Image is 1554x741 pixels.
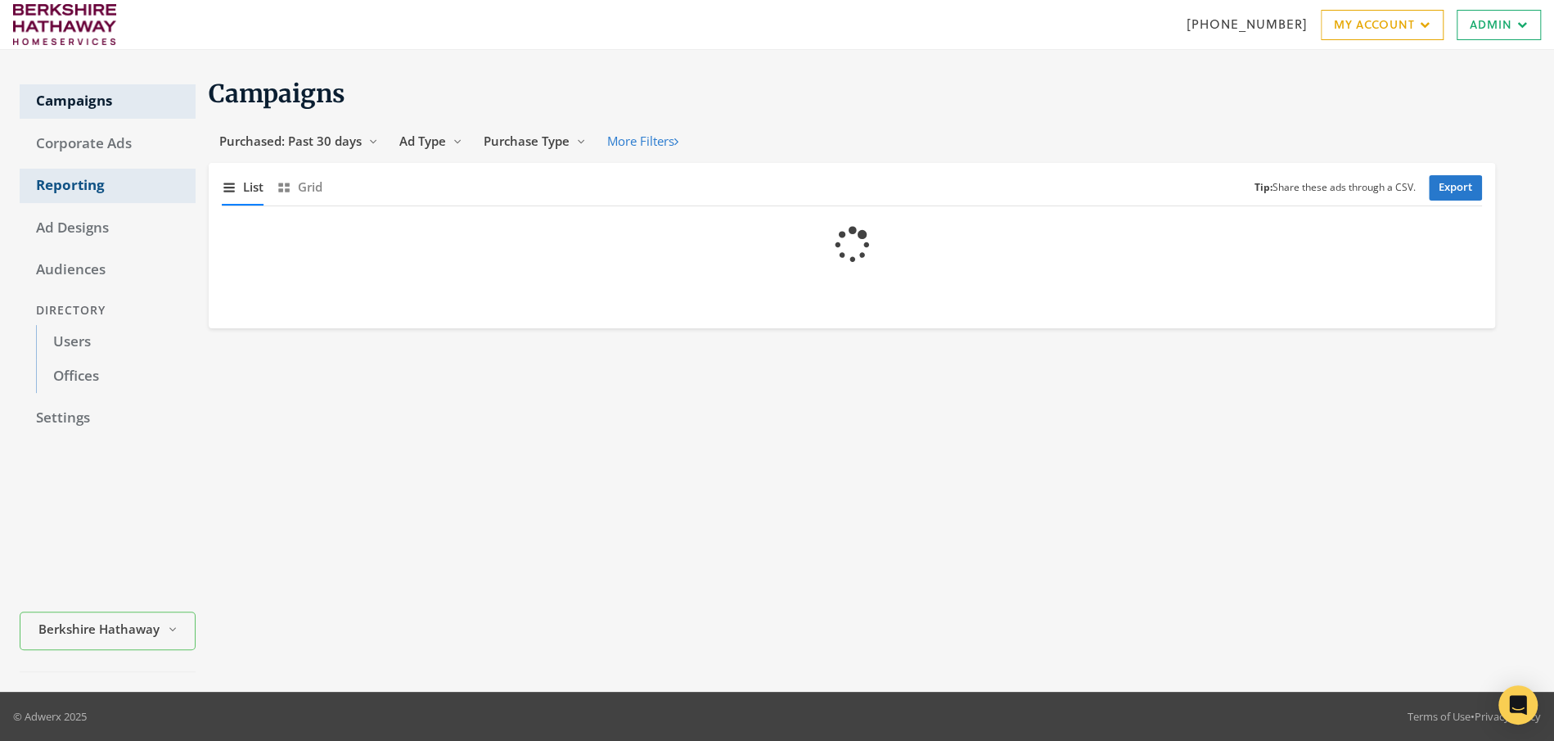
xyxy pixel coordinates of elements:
[1321,10,1444,40] a: My Account
[1429,175,1482,201] a: Export
[1254,180,1416,196] small: Share these ads through a CSV.
[597,126,689,156] button: More Filters
[1475,709,1541,724] a: Privacy Policy
[13,4,116,45] img: Adwerx
[20,169,196,203] a: Reporting
[219,133,362,149] span: Purchased: Past 30 days
[13,708,87,725] p: © Adwerx 2025
[1408,709,1471,724] a: Terms of Use
[209,78,345,109] span: Campaigns
[484,133,570,149] span: Purchase Type
[1408,708,1541,725] div: •
[20,84,196,119] a: Campaigns
[20,612,196,650] button: Berkshire Hathaway HomeServices
[209,126,389,156] button: Purchased: Past 30 days
[20,127,196,161] a: Corporate Ads
[20,401,196,436] a: Settings
[222,169,264,205] button: List
[20,253,196,287] a: Audiences
[1457,10,1541,40] a: Admin
[389,126,473,156] button: Ad Type
[277,169,322,205] button: Grid
[298,178,322,197] span: Grid
[36,325,196,359] a: Users
[399,133,446,149] span: Ad Type
[1187,16,1308,33] a: [PHONE_NUMBER]
[20,296,196,326] div: Directory
[243,178,264,197] span: List
[36,359,196,394] a: Offices
[473,126,597,156] button: Purchase Type
[38,620,161,639] span: Berkshire Hathaway HomeServices
[1254,180,1272,194] b: Tip:
[1498,685,1538,725] div: Open Intercom Messenger
[20,211,196,246] a: Ad Designs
